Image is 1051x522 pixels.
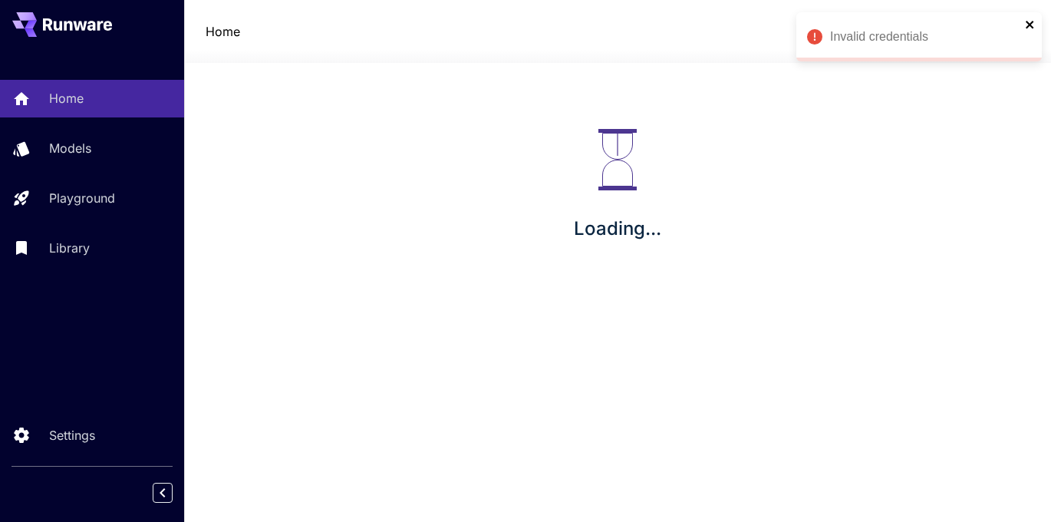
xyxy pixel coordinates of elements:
[574,215,661,243] p: Loading...
[49,239,90,257] p: Library
[206,22,240,41] nav: breadcrumb
[153,483,173,503] button: Collapse sidebar
[164,479,184,507] div: Collapse sidebar
[1025,18,1036,31] button: close
[49,89,84,107] p: Home
[206,22,240,41] a: Home
[49,189,115,207] p: Playground
[49,426,95,444] p: Settings
[49,139,91,157] p: Models
[830,28,1020,46] div: Invalid credentials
